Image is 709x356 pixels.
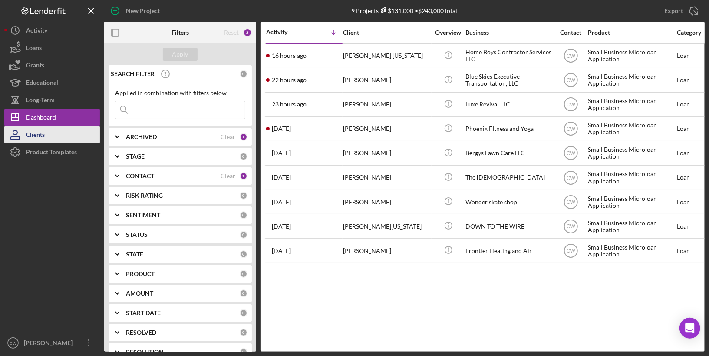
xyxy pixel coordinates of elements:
div: Small Business Microloan Application [588,142,675,165]
div: Small Business Microloan Application [588,166,675,189]
button: Dashboard [4,109,100,126]
div: Small Business Microloan Application [588,44,675,67]
div: Small Business Microloan Application [588,215,675,238]
div: [PERSON_NAME] [22,334,78,354]
div: Product [588,29,675,36]
text: CW [567,199,576,205]
b: STATUS [126,231,148,238]
time: 2025-09-22 15:56 [272,77,307,83]
div: 0 [240,192,247,200]
div: Grants [26,57,44,76]
b: AMOUNT [126,290,153,297]
button: Activity [4,22,100,39]
div: Overview [432,29,465,36]
div: Clear [221,133,235,140]
div: The [DEMOGRAPHIC_DATA] [465,166,552,189]
div: 0 [240,231,247,239]
div: 9 Projects • $240,000 Total [352,7,458,14]
div: Contact [554,29,587,36]
button: Educational [4,74,100,91]
div: Apply [172,48,188,61]
div: [PERSON_NAME] [343,117,430,140]
div: Long-Term [26,91,55,111]
div: Reset [224,29,239,36]
text: CW [567,102,576,108]
button: Long-Term [4,91,100,109]
div: 0 [240,289,247,297]
div: Business [465,29,552,36]
div: 1 [240,172,247,180]
div: [PERSON_NAME] [343,239,430,262]
button: Product Templates [4,143,100,161]
div: [PERSON_NAME] [343,69,430,92]
div: Product Templates [26,143,77,163]
button: Export [656,2,705,20]
time: 2025-09-22 21:51 [272,52,307,59]
button: Loans [4,39,100,57]
b: ARCHIVED [126,133,157,140]
b: STAGE [126,153,145,160]
div: Small Business Microloan Application [588,239,675,262]
div: Blue Skies Executive Transportation, LLC [465,69,552,92]
time: 2025-07-30 20:33 [272,247,291,254]
button: Apply [163,48,198,61]
text: CW [567,53,576,59]
div: Activity [266,29,304,36]
div: $131,000 [379,7,414,14]
time: 2025-09-22 15:27 [272,101,307,108]
b: PRODUCT [126,270,155,277]
div: Small Business Microloan Application [588,190,675,213]
b: START DATE [126,309,161,316]
div: Bergys Lawn Care LLC [465,142,552,165]
b: SEARCH FILTER [111,70,155,77]
a: Clients [4,126,100,143]
div: 0 [240,270,247,278]
div: [PERSON_NAME] [343,190,430,213]
text: CW [567,223,576,230]
div: Home Boys Contractor Services LLC [465,44,552,67]
div: 0 [240,250,247,258]
text: CW [567,126,576,132]
div: 0 [240,153,247,160]
time: 2025-09-18 19:03 [272,150,291,156]
div: Clients [26,126,45,146]
button: New Project [104,2,168,20]
div: Export [664,2,683,20]
b: RESOLVED [126,329,156,336]
div: Small Business Microloan Application [588,69,675,92]
div: 0 [240,211,247,219]
div: [PERSON_NAME] [343,142,430,165]
div: 0 [240,329,247,336]
div: 0 [240,70,247,78]
div: 1 [240,133,247,141]
b: STATE [126,251,143,258]
div: Frontier Heating and Air [465,239,552,262]
div: Small Business Microloan Application [588,117,675,140]
button: CW[PERSON_NAME] [4,334,100,352]
div: 0 [240,309,247,317]
div: [PERSON_NAME] [343,93,430,116]
div: 2 [243,28,252,37]
time: 2025-08-25 20:52 [272,174,291,181]
div: [PERSON_NAME] [343,166,430,189]
div: DOWN TO THE WIRE [465,215,552,238]
div: Clear [221,173,235,180]
text: CW [567,77,576,83]
div: [PERSON_NAME] [US_STATE] [343,44,430,67]
b: Filters [171,29,189,36]
div: Open Intercom Messenger [679,318,700,339]
b: SENTIMENT [126,212,160,219]
div: Small Business Microloan Application [588,93,675,116]
button: Grants [4,57,100,74]
div: Loans [26,39,42,59]
b: RESOLUTION [126,349,164,356]
time: 2025-09-18 23:49 [272,125,291,132]
div: Phoenix FItness and Yoga [465,117,552,140]
div: New Project [126,2,160,20]
div: Activity [26,22,47,41]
